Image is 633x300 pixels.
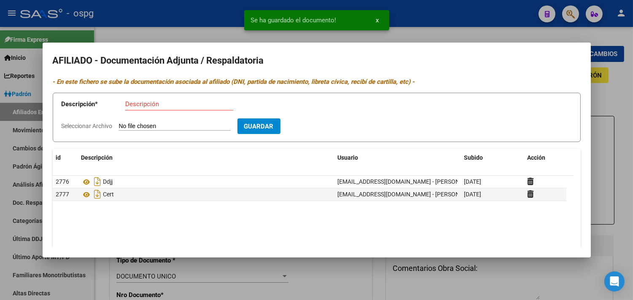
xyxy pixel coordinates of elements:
span: Usuario [338,154,358,161]
span: Descripción [81,154,113,161]
datatable-header-cell: Acción [524,149,566,167]
span: Cert [103,191,114,198]
datatable-header-cell: Descripción [78,149,334,167]
span: Ddjj [103,179,113,185]
i: Descargar documento [92,187,103,201]
i: - En este fichero se sube la documentación asociada al afiliado (DNI, partida de nacimiento, libr... [53,78,415,86]
span: Guardar [244,123,274,130]
span: [EMAIL_ADDRESS][DOMAIN_NAME] - [PERSON_NAME] [338,178,481,185]
span: Acción [528,154,546,161]
span: 2776 [56,178,70,185]
div: Open Intercom Messenger [604,271,625,292]
span: [DATE] [464,178,482,185]
datatable-header-cell: Usuario [334,149,461,167]
h2: AFILIADO - Documentación Adjunta / Respaldatoria [53,53,581,69]
span: [DATE] [464,191,482,198]
i: Descargar documento [92,175,103,188]
span: [EMAIL_ADDRESS][DOMAIN_NAME] - [PERSON_NAME] [338,191,481,198]
button: x [369,13,386,28]
span: 2777 [56,191,70,198]
datatable-header-cell: id [53,149,78,167]
span: Seleccionar Archivo [62,123,113,129]
span: Subido [464,154,483,161]
button: Guardar [237,118,280,134]
span: x [376,16,379,24]
span: id [56,154,61,161]
datatable-header-cell: Subido [461,149,524,167]
p: Descripción [62,99,125,109]
span: Se ha guardado el documento! [251,16,337,24]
